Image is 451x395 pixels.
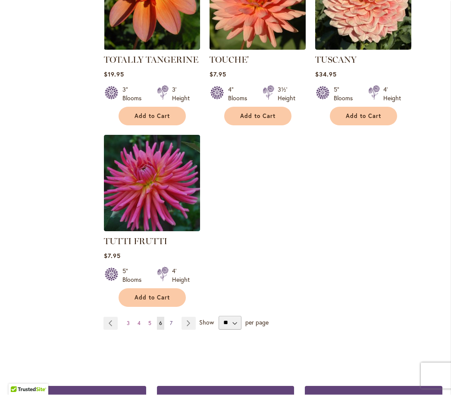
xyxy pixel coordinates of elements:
span: 7 [170,320,172,327]
iframe: Launch Accessibility Center [6,364,31,389]
a: TUTTI FRUTTI [104,225,200,233]
a: 7 [168,317,175,330]
a: TUTTI FRUTTI [104,236,167,247]
a: TUSCANY [315,55,357,65]
span: Add to Cart [240,113,276,120]
span: Add to Cart [135,294,170,302]
span: Add to Cart [346,113,381,120]
span: $34.95 [315,70,337,79]
button: Add to Cart [119,107,186,126]
span: $19.95 [104,70,124,79]
span: Add to Cart [135,113,170,120]
div: 5" Blooms [122,267,147,284]
div: 3' Height [172,86,190,103]
a: 4 [135,317,143,330]
span: Show [199,318,214,326]
a: TOTALLY TANGERINE [104,55,198,65]
a: TOUCHE' [210,55,249,65]
span: 5 [148,320,151,327]
span: per page [245,318,269,326]
div: 5" Blooms [334,86,358,103]
img: TUTTI FRUTTI [104,135,200,232]
button: Add to Cart [119,289,186,307]
div: 3" Blooms [122,86,147,103]
span: 3 [127,320,130,327]
a: 5 [146,317,153,330]
span: $7.95 [210,70,226,79]
span: $7.95 [104,252,121,260]
a: TUSCANY [315,44,411,52]
a: TOTALLY TANGERINE [104,44,200,52]
button: Add to Cart [224,107,291,126]
div: 3½' Height [278,86,295,103]
div: 4' Height [383,86,401,103]
button: Add to Cart [330,107,397,126]
span: 6 [159,320,162,327]
div: 4' Height [172,267,190,284]
a: 3 [125,317,132,330]
a: TOUCHE' [210,44,306,52]
span: 4 [138,320,141,327]
div: 4" Blooms [228,86,252,103]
